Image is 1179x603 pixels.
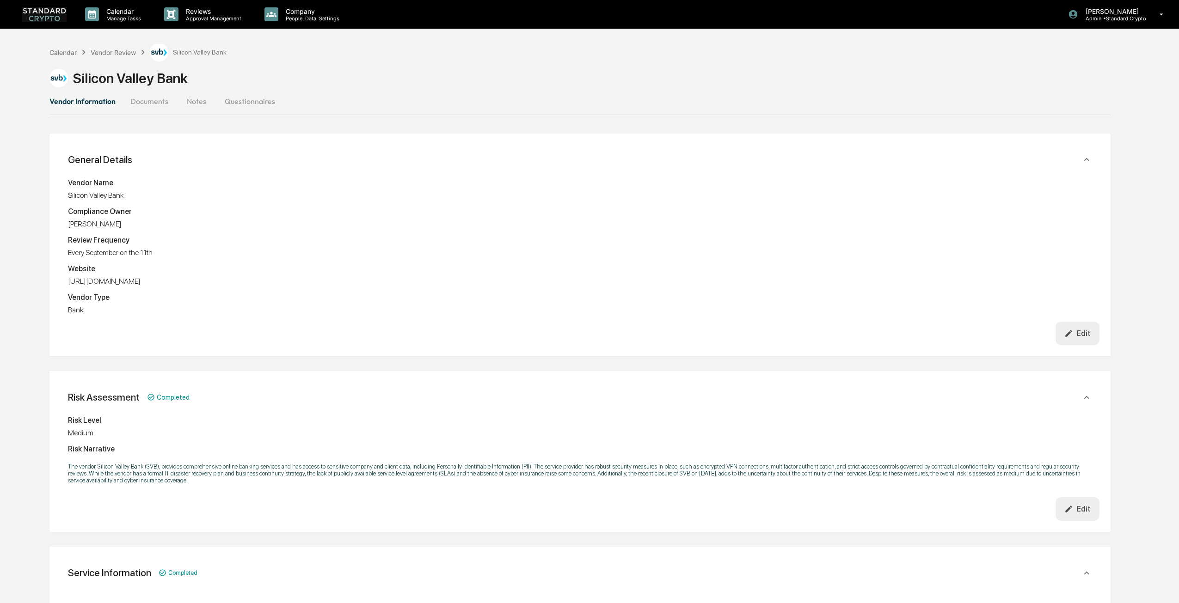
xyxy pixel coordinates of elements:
[168,569,197,576] span: Completed
[61,412,1099,521] div: General Details
[68,191,1092,200] div: Silicon Valley Bank
[68,416,1092,425] div: Risk Level
[1149,573,1174,597] iframe: Open customer support
[99,15,146,22] p: Manage Tasks
[150,43,168,61] img: Vendor Logo
[91,49,136,56] div: Vendor Review
[49,69,1111,87] div: Silicon Valley Bank
[61,558,1099,588] div: Service InformationCompleted
[157,393,190,401] span: Completed
[68,248,1092,257] div: Every September on the 11th
[68,277,1092,286] div: [URL][DOMAIN_NAME]
[217,90,282,112] button: Questionnaires
[278,7,344,15] p: Company
[49,90,123,112] button: Vendor Information
[68,154,132,165] div: General Details
[1078,7,1146,15] p: [PERSON_NAME]
[22,7,67,21] img: logo
[123,90,176,112] button: Documents
[68,428,1092,437] div: Medium
[61,382,1099,412] div: Risk AssessmentCompleted
[278,15,344,22] p: People, Data, Settings
[61,145,1099,175] div: General Details
[178,15,246,22] p: Approval Management
[178,7,246,15] p: Reviews
[176,90,217,112] button: Notes
[49,49,77,56] div: Calendar
[68,567,151,579] div: Service Information
[99,7,146,15] p: Calendar
[1056,497,1099,521] button: Edit
[68,463,1092,484] p: The vendor, Silicon Valley Bank (SVB), provides comprehensive online banking services and has acc...
[68,264,1092,273] div: Website
[1078,15,1146,22] p: Admin • Standard Crypto
[61,175,1099,345] div: General Details
[68,236,1092,244] div: Review Frequency
[150,43,227,61] div: Silicon Valley Bank
[68,178,1092,187] div: Vendor Name
[68,207,1092,216] div: Compliance Owner
[68,391,140,403] div: Risk Assessment
[1056,322,1099,345] button: Edit
[49,69,68,87] img: Vendor Logo
[68,293,1092,302] div: Vendor Type
[1064,505,1090,513] div: Edit
[1064,329,1090,338] div: Edit
[49,90,1111,112] div: secondary tabs example
[68,305,1092,314] div: Bank
[68,219,1092,228] div: [PERSON_NAME]
[68,445,1092,453] div: Risk Narrative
